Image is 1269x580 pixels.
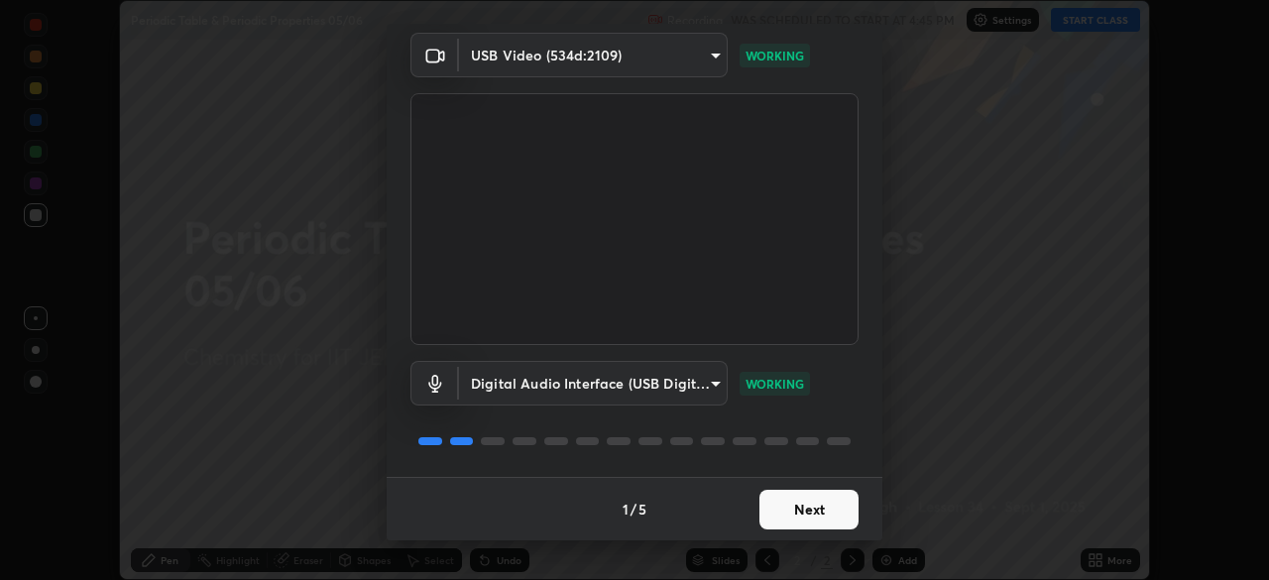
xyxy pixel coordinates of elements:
h4: 1 [623,499,629,520]
button: Next [759,490,859,529]
h4: / [631,499,636,520]
div: USB Video (534d:2109) [459,33,728,77]
p: WORKING [746,47,804,64]
p: WORKING [746,375,804,393]
div: USB Video (534d:2109) [459,361,728,406]
h4: 5 [638,499,646,520]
